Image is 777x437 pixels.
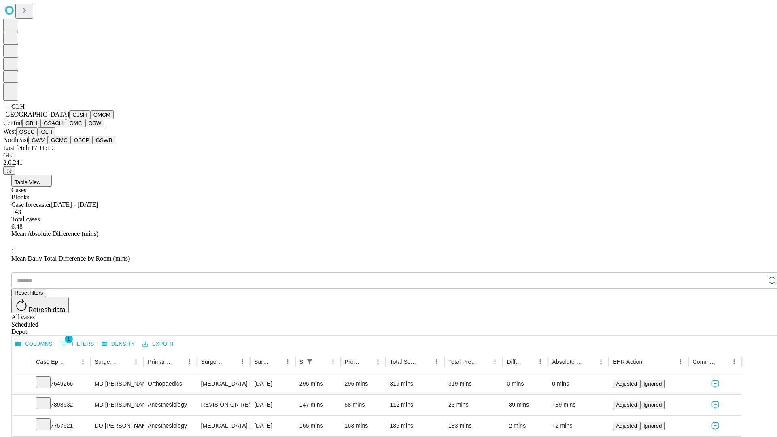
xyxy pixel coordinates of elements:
button: Sort [523,356,535,367]
button: Sort [66,356,77,367]
button: Menu [77,356,89,367]
span: GLH [11,103,25,110]
button: Show filters [304,356,315,367]
div: MD [PERSON_NAME] [PERSON_NAME] Md [95,395,140,415]
div: +2 mins [552,416,605,436]
button: Export [140,338,176,350]
span: Mean Daily Total Difference by Room (mins) [11,255,130,262]
div: 319 mins [448,373,499,394]
button: Menu [184,356,195,367]
button: Ignored [640,380,665,388]
span: Adjusted [616,423,637,429]
button: GCMC [48,136,71,144]
div: 185 mins [390,416,440,436]
div: [MEDICAL_DATA] KNEE TOTAL [201,416,246,436]
div: REVISION OR REMOVAL IMPLANTED SPINAL NEUROSTIMULATOR [201,395,246,415]
button: Table View [11,175,52,187]
button: GJSH [69,110,90,119]
span: Adjusted [616,381,637,387]
div: +89 mins [552,395,605,415]
span: 143 [11,208,21,215]
div: Predicted In Room Duration [345,359,361,365]
div: 0 mins [552,373,605,394]
span: 1 [65,335,73,343]
span: 6.48 [11,223,23,230]
div: Orthopaedics [148,373,193,394]
button: Menu [327,356,339,367]
div: Total Scheduled Duration [390,359,419,365]
div: 163 mins [345,416,382,436]
div: Anesthesiology [148,395,193,415]
div: 183 mins [448,416,499,436]
button: OSW [85,119,105,127]
button: GSACH [40,119,66,127]
span: Ignored [643,381,662,387]
div: GEI [3,152,774,159]
button: @ [3,166,15,175]
button: Adjusted [613,401,640,409]
button: Adjusted [613,380,640,388]
button: Sort [225,356,237,367]
span: West [3,128,16,135]
button: GMCM [90,110,114,119]
div: 7898632 [36,395,87,415]
div: 58 mins [345,395,382,415]
button: Menu [728,356,740,367]
span: Ignored [643,423,662,429]
button: Sort [420,356,431,367]
span: Total cases [11,216,40,223]
div: DO [PERSON_NAME] [PERSON_NAME] Do [95,416,140,436]
div: -2 mins [507,416,544,436]
span: Refresh data [28,306,66,313]
div: Comments [692,359,716,365]
button: Menu [675,356,686,367]
button: Menu [282,356,293,367]
button: Sort [478,356,489,367]
button: Menu [237,356,248,367]
div: Case Epic Id [36,359,65,365]
div: Difference [507,359,522,365]
button: OSCP [71,136,93,144]
div: 319 mins [390,373,440,394]
div: 165 mins [299,416,337,436]
span: Adjusted [616,402,637,408]
button: Menu [372,356,384,367]
div: [MEDICAL_DATA] POSTERIOR CERVICAL RECONSTRUCTION POST ELEMENTS [201,373,246,394]
span: Ignored [643,402,662,408]
div: 2.0.241 [3,159,774,166]
button: Sort [643,356,654,367]
div: [DATE] [254,416,291,436]
div: Absolute Difference [552,359,583,365]
div: 0 mins [507,373,544,394]
div: 295 mins [299,373,337,394]
button: Refresh data [11,297,69,313]
button: Expand [16,419,28,433]
div: Primary Service [148,359,171,365]
div: -89 mins [507,395,544,415]
div: [DATE] [254,395,291,415]
div: MD [PERSON_NAME] [PERSON_NAME] Md [95,373,140,394]
button: Reset filters [11,289,46,297]
div: [DATE] [254,373,291,394]
button: Show filters [58,337,96,350]
div: 295 mins [345,373,382,394]
span: [GEOGRAPHIC_DATA] [3,111,69,118]
button: Density [100,338,137,350]
span: Mean Absolute Difference (mins) [11,230,98,237]
button: Adjusted [613,422,640,430]
div: Anesthesiology [148,416,193,436]
button: GMC [66,119,85,127]
button: Sort [361,356,372,367]
button: Ignored [640,401,665,409]
span: Last fetch: 17:11:19 [3,144,53,151]
div: Total Predicted Duration [448,359,478,365]
span: [DATE] - [DATE] [51,201,98,208]
button: Menu [489,356,501,367]
div: 1 active filter [304,356,315,367]
div: 7757621 [36,416,87,436]
button: Menu [431,356,442,367]
button: Menu [595,356,607,367]
button: GSWB [93,136,116,144]
span: Northeast [3,136,28,143]
div: 23 mins [448,395,499,415]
